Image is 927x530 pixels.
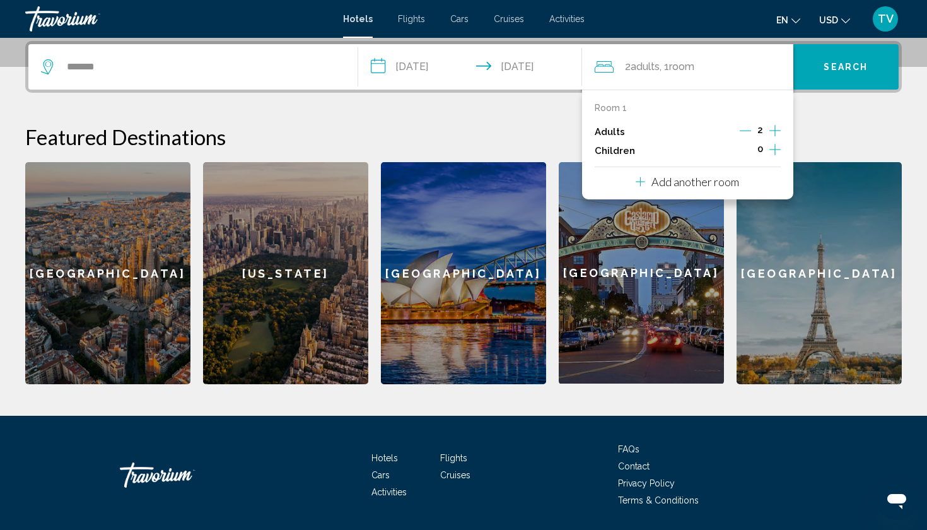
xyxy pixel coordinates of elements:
[740,143,751,158] button: Decrement children
[877,480,917,520] iframe: Botón para iniciar la ventana de mensajería
[559,162,724,384] a: [GEOGRAPHIC_DATA]
[618,478,675,488] a: Privacy Policy
[819,11,850,29] button: Change currency
[878,13,894,25] span: TV
[450,14,469,24] a: Cars
[494,14,524,24] a: Cruises
[381,162,546,384] a: [GEOGRAPHIC_DATA]
[595,103,627,113] p: Room 1
[371,453,398,463] a: Hotels
[398,14,425,24] a: Flights
[371,487,407,497] a: Activities
[618,461,650,471] a: Contact
[25,6,330,32] a: Travorium
[631,61,660,73] span: Adults
[28,44,899,90] div: Search widget
[120,456,246,494] a: Travorium
[625,58,660,76] span: 2
[824,62,868,73] span: Search
[618,444,639,454] a: FAQs
[776,11,800,29] button: Change language
[819,15,838,25] span: USD
[869,6,902,32] button: User Menu
[651,175,739,189] p: Add another room
[618,495,699,505] a: Terms & Conditions
[757,144,763,154] span: 0
[737,162,902,384] a: [GEOGRAPHIC_DATA]
[769,122,781,141] button: Increment adults
[669,61,694,73] span: Room
[25,124,902,150] h2: Featured Destinations
[636,167,739,193] button: Add another room
[595,127,625,138] p: Adults
[776,15,788,25] span: en
[25,162,190,384] a: [GEOGRAPHIC_DATA]
[757,125,763,135] span: 2
[793,44,899,90] button: Search
[740,124,751,139] button: Decrement adults
[358,44,582,90] button: Check-in date: Sep 3, 2025 Check-out date: Sep 9, 2025
[440,470,470,480] a: Cruises
[595,146,635,156] p: Children
[203,162,368,384] a: [US_STATE]
[769,141,781,160] button: Increment children
[343,14,373,24] a: Hotels
[660,58,694,76] span: , 1
[582,44,793,90] button: Travelers: 2 adults, 0 children
[549,14,585,24] a: Activities
[440,453,467,463] a: Flights
[371,470,390,480] a: Cars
